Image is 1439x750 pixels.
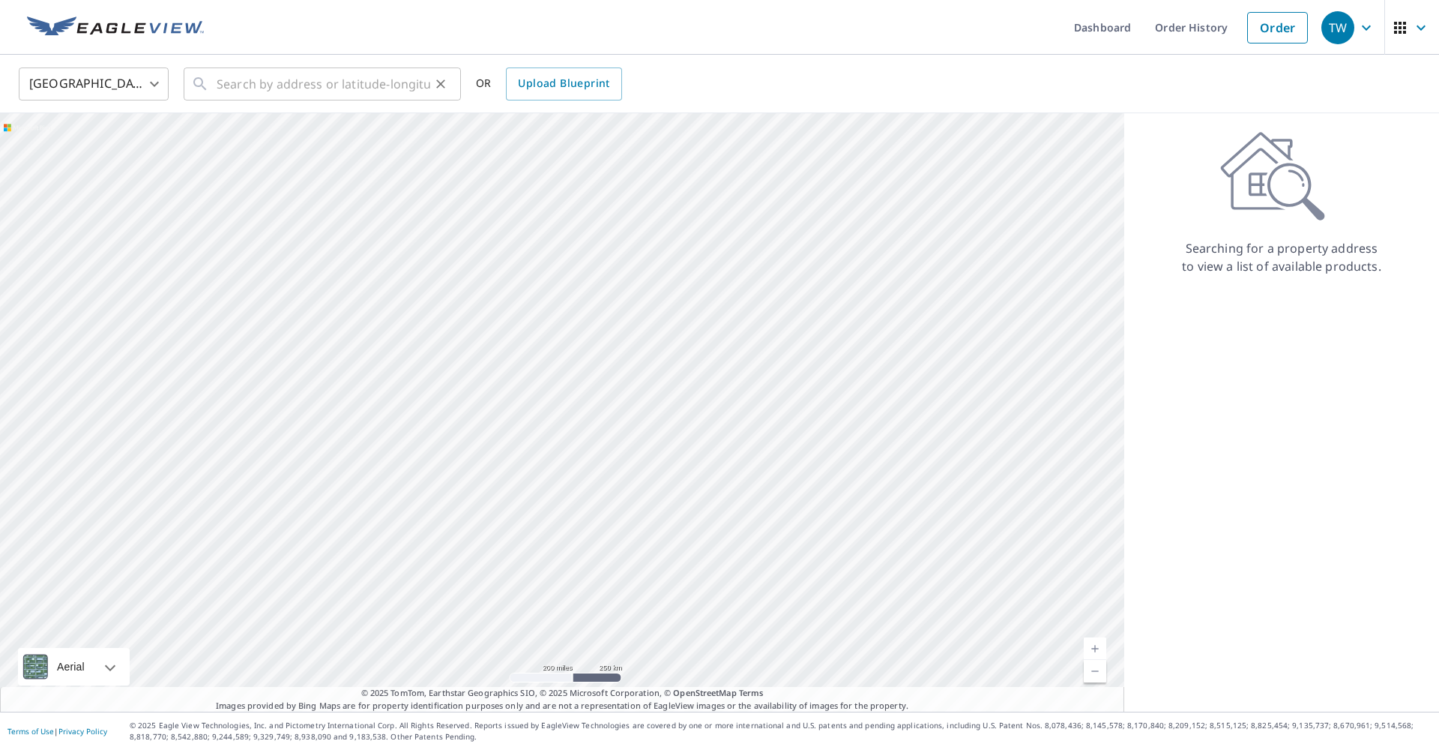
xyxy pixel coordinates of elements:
[7,726,54,736] a: Terms of Use
[673,687,736,698] a: OpenStreetMap
[430,73,451,94] button: Clear
[1321,11,1354,44] div: TW
[739,687,764,698] a: Terms
[58,726,107,736] a: Privacy Policy
[361,687,764,700] span: © 2025 TomTom, Earthstar Geographics SIO, © 2025 Microsoft Corporation, ©
[1084,637,1106,660] a: Current Level 5, Zoom In
[27,16,204,39] img: EV Logo
[18,648,130,685] div: Aerial
[1084,660,1106,682] a: Current Level 5, Zoom Out
[518,74,609,93] span: Upload Blueprint
[1247,12,1308,43] a: Order
[476,67,622,100] div: OR
[217,63,430,105] input: Search by address or latitude-longitude
[130,720,1432,742] p: © 2025 Eagle View Technologies, Inc. and Pictometry International Corp. All Rights Reserved. Repo...
[506,67,621,100] a: Upload Blueprint
[1181,239,1382,275] p: Searching for a property address to view a list of available products.
[7,727,107,736] p: |
[19,63,169,105] div: [GEOGRAPHIC_DATA]
[52,648,89,685] div: Aerial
